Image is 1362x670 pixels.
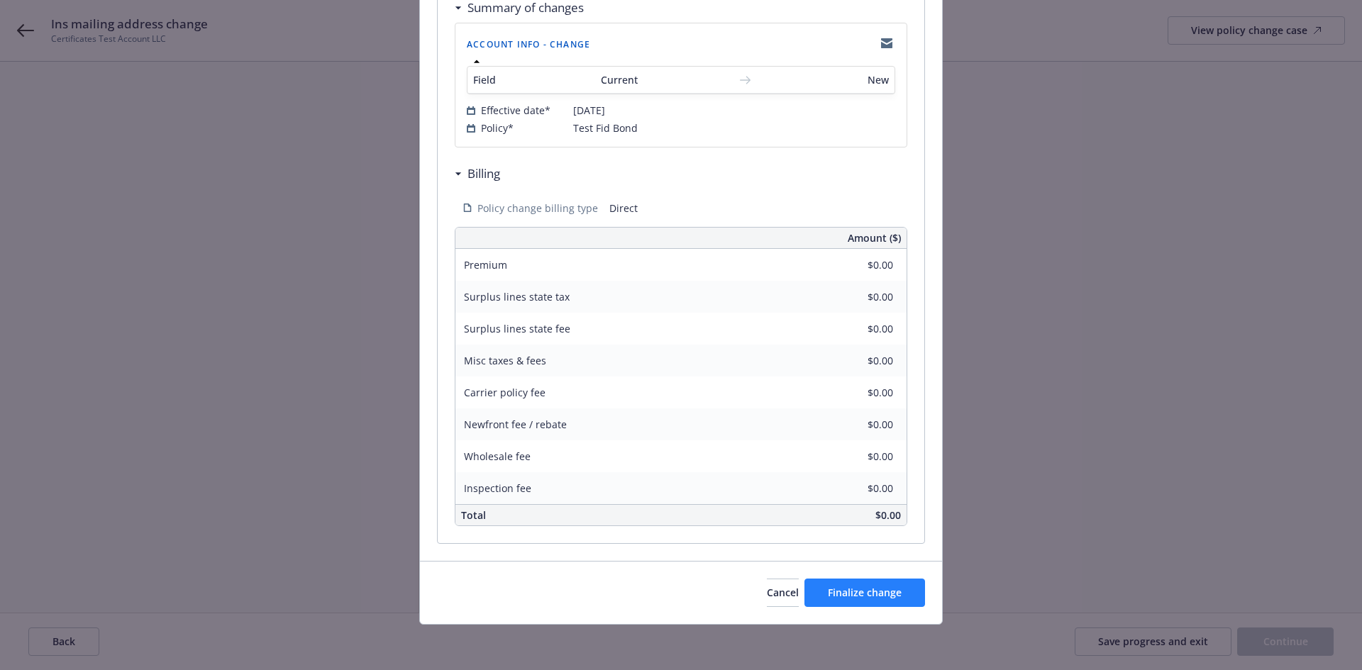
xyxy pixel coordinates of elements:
input: 0.00 [809,445,902,467]
span: Account info - Change [467,38,590,50]
span: Surplus lines state fee [464,322,570,335]
h3: Billing [467,164,500,183]
span: $0.00 [875,508,901,522]
span: Newfront fee / rebate [464,418,567,431]
span: Cancel [767,586,799,599]
span: Misc taxes & fees [464,354,546,367]
span: Amount ($) [848,230,901,245]
span: Premium [464,258,507,272]
input: 0.00 [809,254,902,275]
span: Policy change billing type [477,201,598,216]
span: Current [601,72,731,87]
a: copyLogging [878,35,895,52]
span: [DATE] [573,103,605,118]
span: Effective date* [481,103,550,118]
span: Finalize change [828,586,902,599]
button: Cancel [767,579,799,607]
span: Total [461,508,486,522]
span: Policy* [481,121,514,135]
span: Surplus lines state tax [464,290,570,303]
input: 0.00 [809,477,902,498]
input: 0.00 [809,286,902,307]
span: Field [473,72,601,87]
div: Billing [455,164,500,183]
button: Finalize change [804,579,925,607]
span: New [759,72,889,87]
span: Carrier policy fee [464,386,546,399]
span: Test Fid Bond [573,121,638,135]
input: 0.00 [809,318,902,339]
input: 0.00 [809,381,902,403]
span: Inspection fee [464,481,531,495]
span: Wholesale fee [464,450,531,463]
span: Direct [609,201,899,216]
input: 0.00 [809,350,902,371]
input: 0.00 [809,413,902,435]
